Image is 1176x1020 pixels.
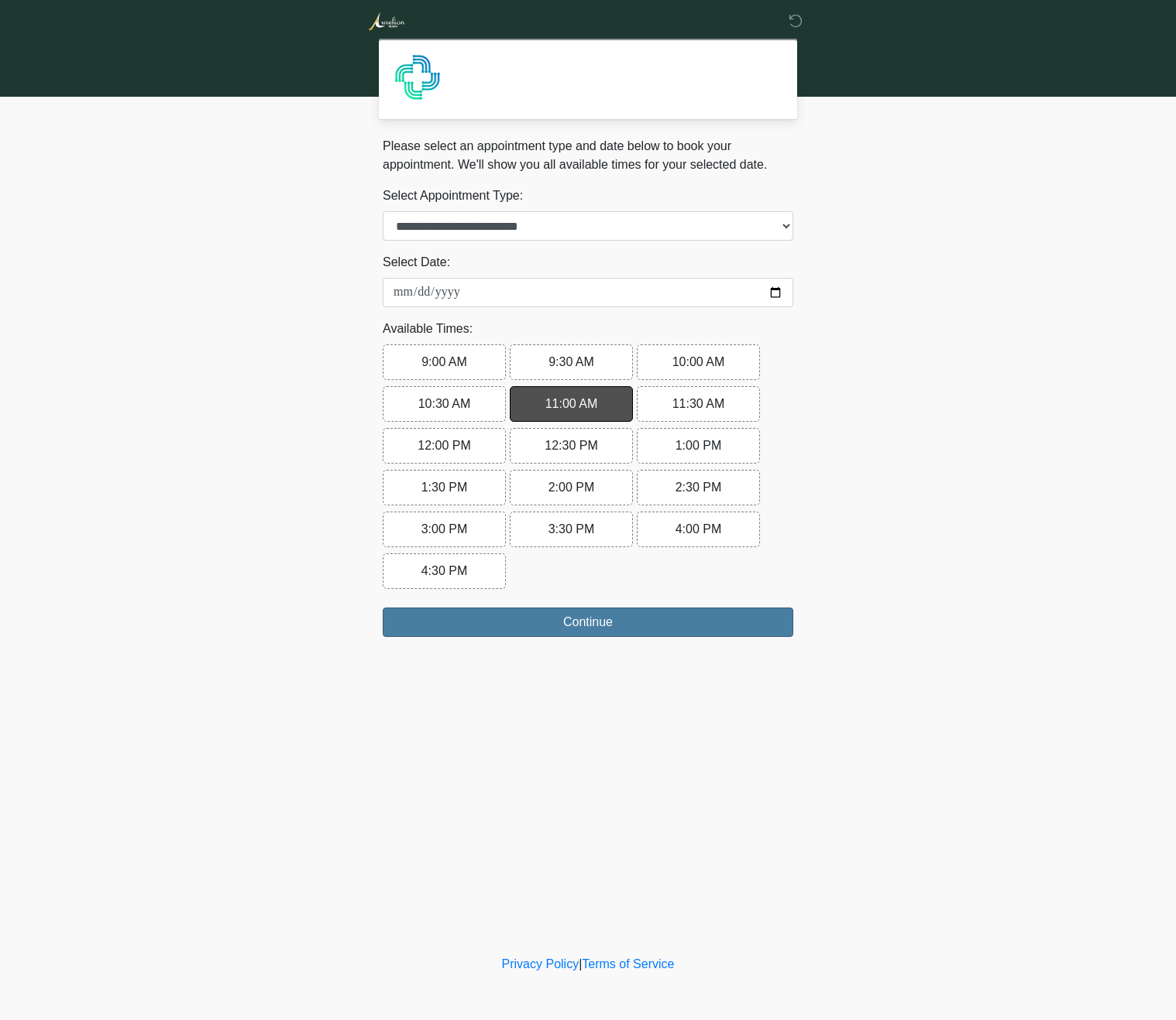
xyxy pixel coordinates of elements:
a: | [579,957,582,970]
span: 2:00 PM [548,481,595,494]
span: 1:30 PM [421,481,468,494]
label: Select Date: [383,253,450,272]
label: Select Appointment Type: [383,187,523,205]
label: Available Times: [383,320,473,338]
span: 2:30 PM [676,481,722,494]
img: Aurelion Med Spa Logo [367,12,405,31]
span: 3:30 PM [548,522,595,536]
span: 12:00 PM [418,439,470,452]
span: 11:30 AM [672,397,725,410]
span: 4:00 PM [676,522,722,536]
span: 3:00 PM [421,522,468,536]
span: 1:00 PM [676,439,722,452]
span: 4:30 PM [421,564,468,577]
span: 9:30 AM [548,355,594,368]
span: 12:30 PM [545,439,597,452]
span: 9:00 AM [421,355,467,368]
span: 11:00 AM [545,397,598,410]
img: Agent Avatar [394,54,441,101]
span: 10:30 AM [418,397,471,410]
a: Privacy Policy [502,957,579,970]
button: Continue [383,608,793,637]
span: 10:00 AM [672,355,725,368]
p: Please select an appointment type and date below to book your appointment. We'll show you all ava... [383,137,793,174]
a: Terms of Service [582,957,674,970]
